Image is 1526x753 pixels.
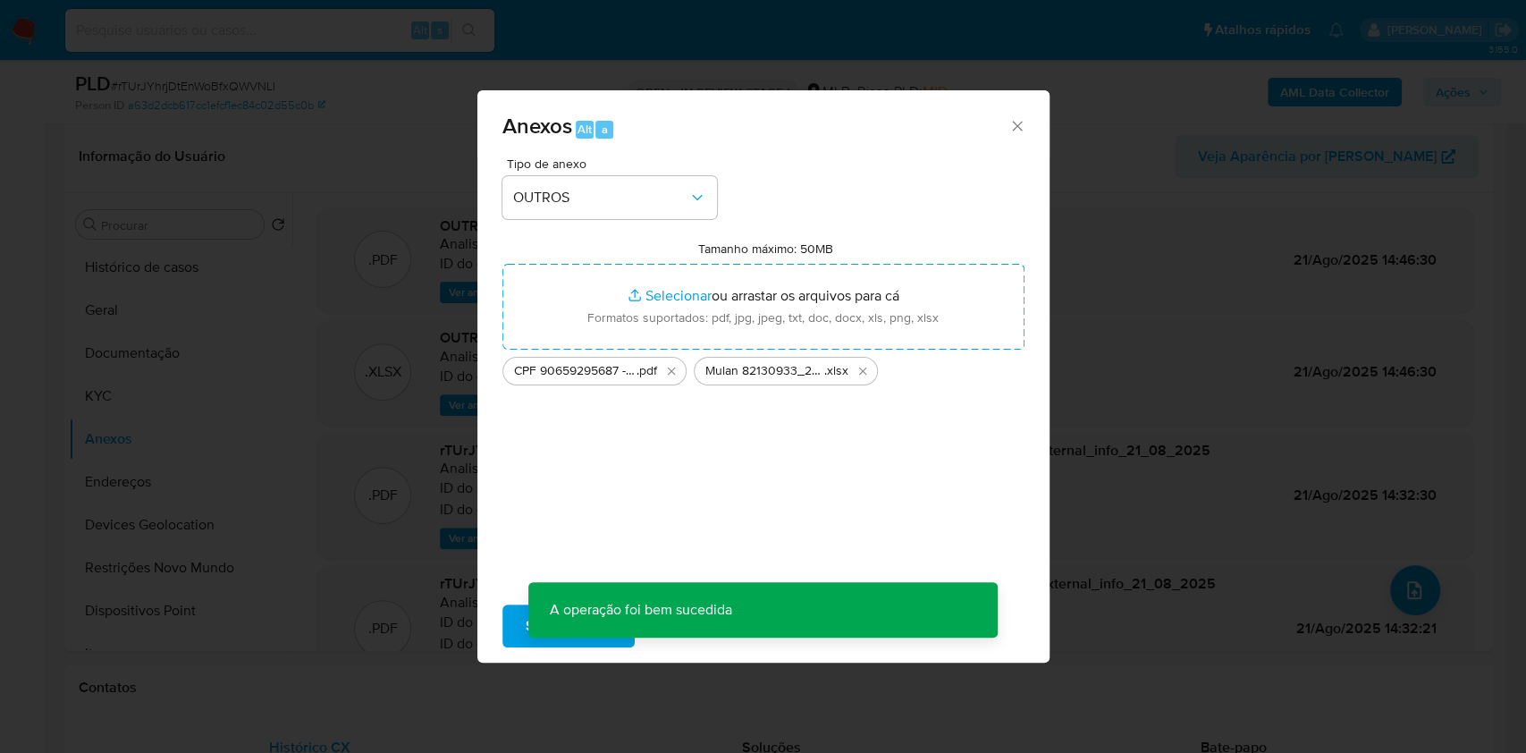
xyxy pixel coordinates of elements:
button: OUTROS [502,176,717,219]
span: Cancelar [665,606,723,646]
button: Excluir CPF 90659295687 - MARLUCIO CARVALHO MILAGRES - Documentos Google.pdf [661,360,682,382]
span: Alt [578,121,592,138]
label: Tamanho máximo: 50MB [698,241,833,257]
span: Mulan 82130933_2025_08_21_12_22_58 [705,362,824,380]
span: Anexos [502,110,572,141]
ul: Arquivos selecionados [502,350,1024,385]
button: Fechar [1008,117,1024,133]
p: A operação foi bem sucedida [528,582,754,638]
span: Tipo de anexo [507,157,721,170]
span: a [602,121,608,138]
span: CPF 90659295687 - [PERSON_NAME] MILAGRES - Documentos Google [514,362,637,380]
button: Excluir Mulan 82130933_2025_08_21_12_22_58.xlsx [852,360,873,382]
span: .xlsx [824,362,848,380]
button: Subir arquivo [502,605,635,647]
span: Subir arquivo [526,606,611,646]
span: OUTROS [513,189,688,207]
span: .pdf [637,362,657,380]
